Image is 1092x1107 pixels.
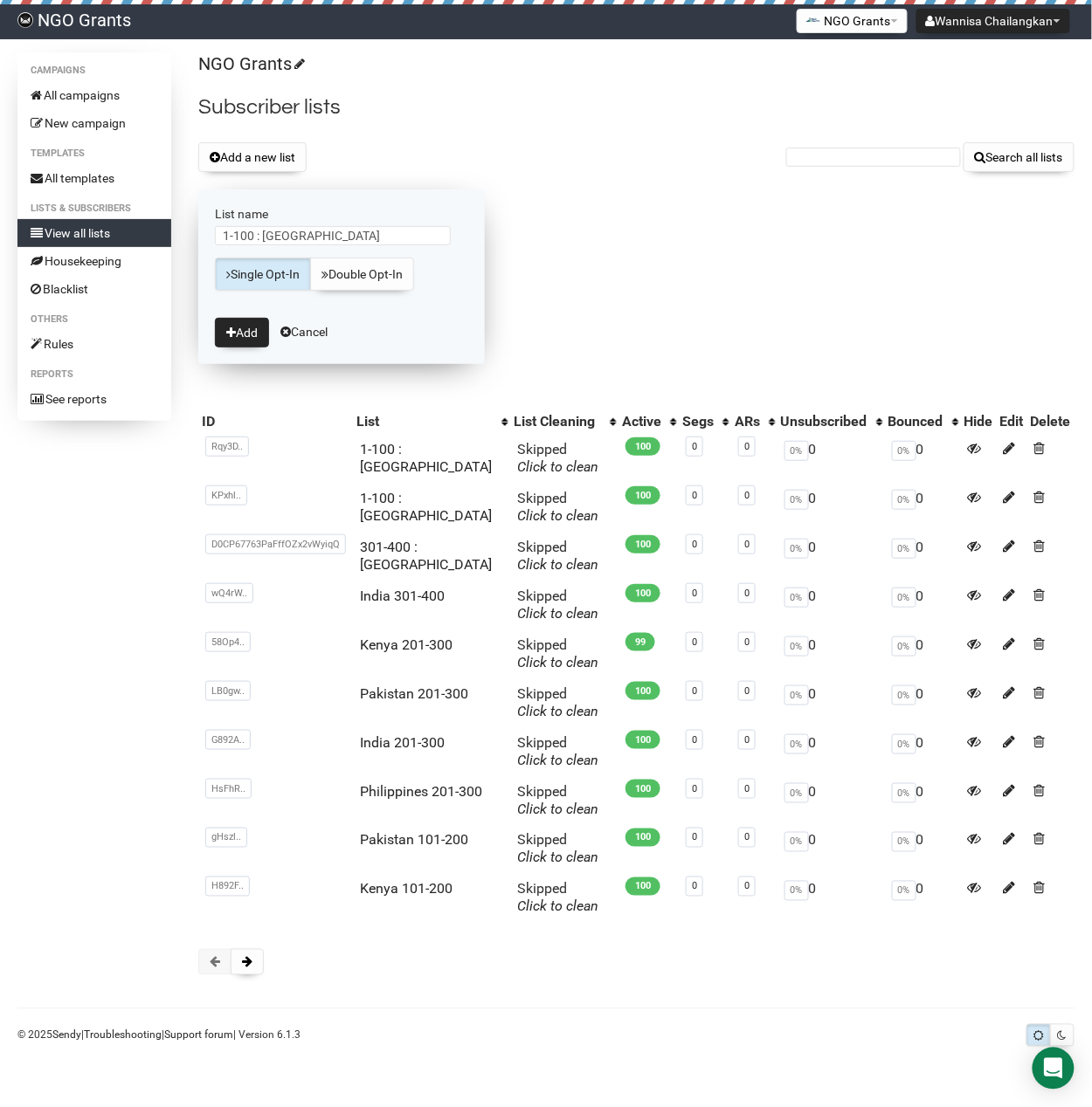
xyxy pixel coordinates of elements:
[215,318,269,347] button: Add
[517,636,598,670] span: Skipped
[510,409,619,434] th: List Cleaning: No sort applied, activate to apply an ascending sort
[1027,409,1075,434] th: Delete: No sort applied, sorting is disabled
[205,877,250,897] span: H892F..
[198,142,307,172] button: Add a new list
[517,605,598,622] a: Click to clean
[205,779,252,799] span: HsFhR..
[735,413,760,430] div: ARs
[744,636,750,648] a: 0
[692,636,697,648] a: 0
[961,409,997,434] th: Hide: No sort applied, sorting is disabled
[517,441,598,475] span: Skipped
[784,588,809,608] span: 0%
[205,730,251,750] span: G892A..
[885,581,961,629] td: 0
[205,485,247,505] span: KPxhl..
[17,198,171,219] li: Lists & subscribers
[692,783,697,794] a: 0
[517,588,598,622] span: Skipped
[744,734,750,746] a: 0
[744,685,750,697] a: 0
[280,325,328,339] a: Cancel
[892,588,916,608] span: 0%
[892,685,916,705] span: 0%
[202,413,349,430] div: ID
[888,413,943,430] div: Bounced
[517,849,598,866] a: Click to clean
[778,409,885,434] th: Unsubscribed: No sort applied, activate to apply an ascending sort
[892,441,916,461] span: 0%
[353,409,510,434] th: List: No sort applied, activate to apply an ascending sort
[784,734,809,754] span: 0%
[84,1029,162,1042] a: Troubleshooting
[205,583,253,603] span: wQ4rW..
[52,1029,81,1042] a: Sendy
[692,734,697,746] a: 0
[17,219,171,247] a: View all lists
[17,309,171,330] li: Others
[625,780,660,798] span: 100
[17,81,171,109] a: All campaigns
[892,832,916,852] span: 0%
[517,832,598,866] span: Skipped
[778,825,885,874] td: 0
[892,734,916,754] span: 0%
[17,247,171,275] a: Housekeeping
[310,258,414,291] a: Double Opt-In
[784,636,809,657] span: 0%
[885,678,961,727] td: 0
[360,685,468,702] a: Pakistan 201-300
[885,532,961,581] td: 0
[517,898,598,915] a: Click to clean
[17,330,171,358] a: Rules
[517,539,598,573] span: Skipped
[885,825,961,874] td: 0
[517,685,598,719] span: Skipped
[1033,1048,1075,1090] div: Open Intercom Messenger
[682,413,714,430] div: Segs
[892,490,916,510] span: 0%
[797,9,908,33] button: NGO Grants
[778,678,885,727] td: 0
[198,53,302,74] a: NGO Grants
[964,142,1075,172] button: Search all lists
[205,534,346,554] span: D0CP67763PaFffOZx2vWyiqQ
[360,636,453,653] a: Kenya 201-300
[198,409,353,434] th: ID: No sort applied, sorting is disabled
[692,539,697,550] a: 0
[625,731,660,749] span: 100
[625,633,655,651] span: 99
[17,60,171,81] li: Campaigns
[692,490,697,501] a: 0
[892,881,916,901] span: 0%
[625,535,660,553] span: 100
[619,409,679,434] th: Active: No sort applied, activate to apply an ascending sort
[164,1029,233,1042] a: Support forum
[744,490,750,501] a: 0
[17,109,171,137] a: New campaign
[17,364,171,385] li: Reports
[784,783,809,803] span: 0%
[806,13,820,27] img: 2.png
[215,258,311,291] a: Single Opt-In
[205,632,251,652] span: 58Op4..
[205,437,249,457] span: Rqy3D..
[778,874,885,923] td: 0
[517,654,598,670] a: Click to clean
[692,832,697,843] a: 0
[744,881,750,892] a: 0
[514,413,601,430] div: List Cleaning
[356,413,493,430] div: List
[17,164,171,192] a: All templates
[1031,413,1071,430] div: Delete
[964,413,993,430] div: Hide
[17,12,33,28] img: 17080ac3efa689857045ce3784bc614b
[517,734,598,768] span: Skipped
[778,581,885,629] td: 0
[692,441,697,452] a: 0
[625,437,660,456] span: 100
[892,636,916,657] span: 0%
[784,441,809,461] span: 0%
[517,801,598,817] a: Click to clean
[744,783,750,794] a: 0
